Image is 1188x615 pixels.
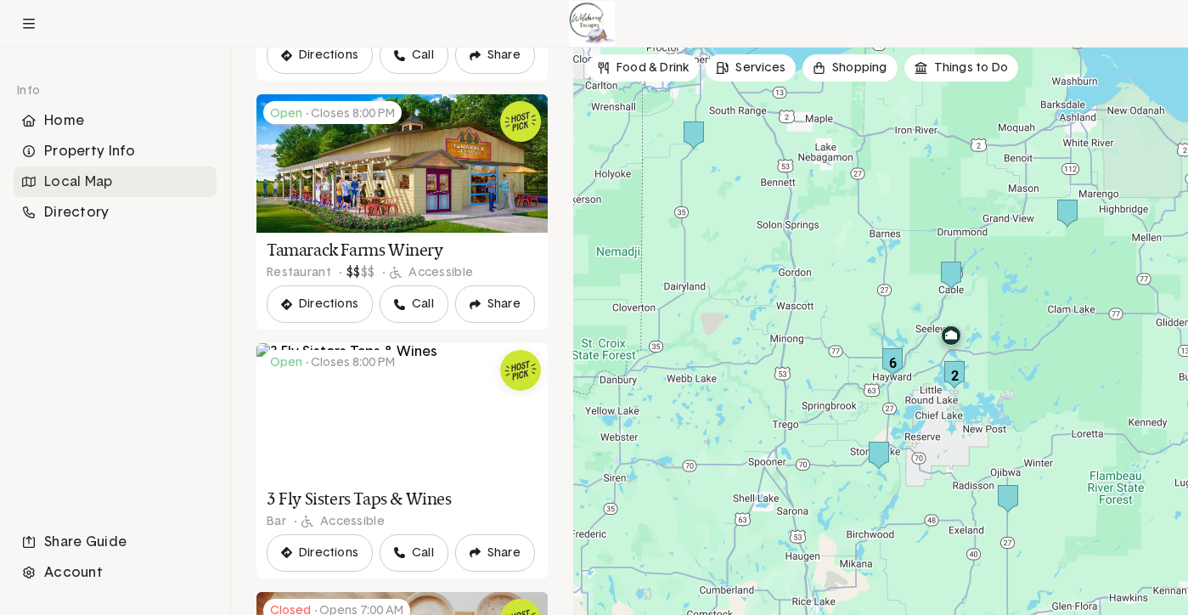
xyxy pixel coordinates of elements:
li: 2 of 4 [706,54,796,82]
div: Account [14,557,217,588]
div: 6 [882,348,903,376]
div: Directory [14,197,217,228]
div: Local Map [14,166,217,197]
li: Navigation item [14,557,217,588]
button: Share [455,37,535,74]
li: Navigation item [14,105,217,136]
li: Navigation item [14,527,217,557]
div: Home [14,105,217,136]
button: Things to Do [904,54,1018,82]
li: Navigation item [14,197,217,228]
button: Shopping [802,54,898,82]
button: Share [455,285,535,323]
li: 4 of 4 [904,54,1018,82]
li: 1 of 4 [587,54,699,82]
li: Navigation item [14,136,217,166]
img: Logo [569,1,615,47]
a: Call [380,285,448,323]
button: Food & Drink [587,54,699,82]
li: Navigation item [14,166,217,197]
button: Services [706,54,796,82]
li: 3 of 4 [802,54,898,82]
button: Directions [267,37,373,74]
div: 2 [944,361,965,389]
button: Directions [267,534,373,572]
button: Directions [267,285,373,323]
a: Call [380,534,448,572]
a: Call [380,37,448,74]
button: Share [455,534,535,572]
div: Property Info [14,136,217,166]
div: Share Guide [14,527,217,557]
